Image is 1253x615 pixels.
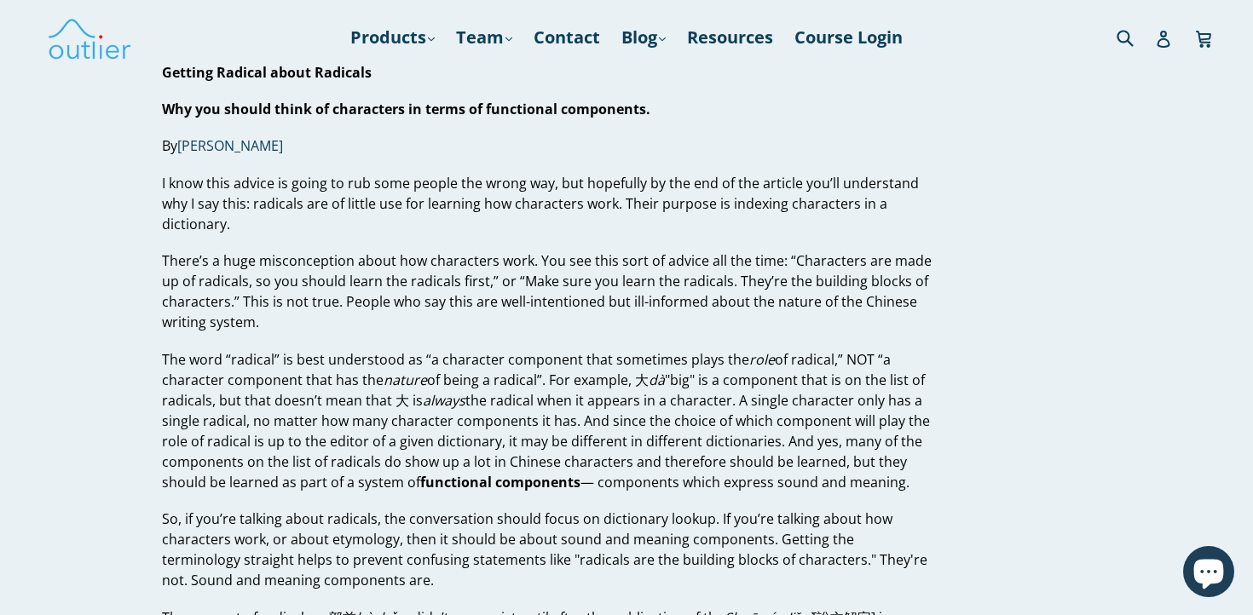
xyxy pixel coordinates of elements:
strong: Why you should think of characters in terms of functional components. [162,100,650,118]
p: There’s a huge misconception about how characters work. You see this sort of advice all the time:... [162,251,932,333]
em: dà [649,371,665,389]
img: Outlier Linguistics [47,13,132,62]
a: Course Login [786,22,911,53]
p: So, if you’re talking about radicals, the conversation should focus on dictionary lookup. If you’... [162,509,932,591]
a: Resources [678,22,782,53]
a: Contact [525,22,609,53]
a: [PERSON_NAME] [177,137,283,157]
a: Blog [613,22,674,53]
inbox-online-store-chat: Shopify online store chat [1178,546,1239,601]
em: role [749,350,775,369]
strong: functional components [420,473,580,491]
em: always [423,391,465,410]
p: I know this advice is going to rub some people the wrong way, but hopefully by the end of the art... [162,173,932,234]
a: Products [342,22,443,53]
p: The word “radical” is best understood as “a character component that sometimes plays the of radic... [162,349,932,492]
input: Search [1112,20,1159,55]
em: nature [384,371,427,389]
a: Team [447,22,521,53]
p: By [162,136,932,157]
